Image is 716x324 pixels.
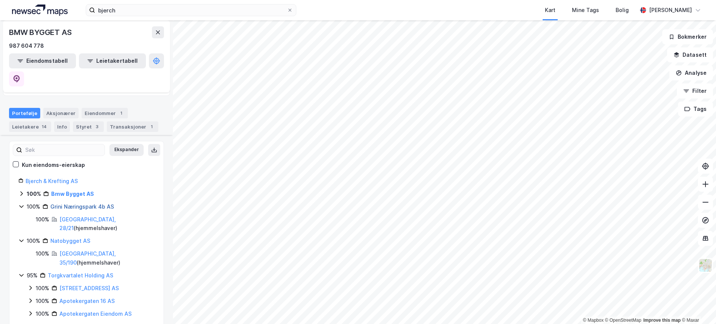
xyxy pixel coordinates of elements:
a: Grini Næringspark 4b AS [50,203,114,210]
button: Bokmerker [662,29,713,44]
a: Improve this map [643,318,681,323]
button: Filter [677,83,713,98]
div: Kun eiendoms-eierskap [22,160,85,170]
div: [PERSON_NAME] [649,6,692,15]
button: Leietakertabell [79,53,146,68]
a: Mapbox [583,318,604,323]
input: Søk [22,144,105,156]
input: Søk på adresse, matrikkel, gårdeiere, leietakere eller personer [95,5,287,16]
div: ( hjemmelshaver ) [59,215,155,233]
div: 100% [36,309,49,318]
div: 1 [148,123,155,130]
div: 100% [27,202,40,211]
div: Leietakere [9,121,51,132]
img: Z [698,258,713,273]
div: 100% [36,284,49,293]
a: [GEOGRAPHIC_DATA], 28/21 [59,216,116,232]
div: 95% [27,271,38,280]
button: Analyse [669,65,713,80]
div: Styret [73,121,104,132]
iframe: Chat Widget [678,288,716,324]
div: 100% [36,297,49,306]
a: Natobygget AS [50,238,90,244]
div: Transaksjoner [107,121,158,132]
div: 14 [40,123,48,130]
button: Tags [678,101,713,117]
div: Kontrollprogram for chat [678,288,716,324]
button: Eiendomstabell [9,53,76,68]
a: Apotekergaten Eiendom AS [59,310,132,317]
div: 100% [27,236,40,245]
div: ( hjemmelshaver ) [59,249,155,267]
button: Ekspander [109,144,144,156]
div: 1 [117,109,125,117]
div: 987 604 778 [9,41,44,50]
a: Bmw Bygget AS [51,191,94,197]
div: Eiendommer [82,108,128,118]
a: [STREET_ADDRESS] AS [59,285,119,291]
a: [GEOGRAPHIC_DATA], 35/190 [59,250,116,266]
div: 100% [36,249,49,258]
div: Aksjonærer [43,108,79,118]
div: 3 [93,123,101,130]
div: Portefølje [9,108,40,118]
div: Info [54,121,70,132]
div: 100% [27,189,41,198]
div: BMW BYGGET AS [9,26,73,38]
img: logo.a4113a55bc3d86da70a041830d287a7e.svg [12,5,68,16]
a: Apotekergaten 16 AS [59,298,115,304]
a: Bjerch & Krefting AS [26,178,78,184]
a: Torgkvartalet Holding AS [48,272,113,279]
div: Bolig [616,6,629,15]
a: OpenStreetMap [605,318,642,323]
div: Mine Tags [572,6,599,15]
button: Datasett [667,47,713,62]
div: Kart [545,6,555,15]
div: 100% [36,215,49,224]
